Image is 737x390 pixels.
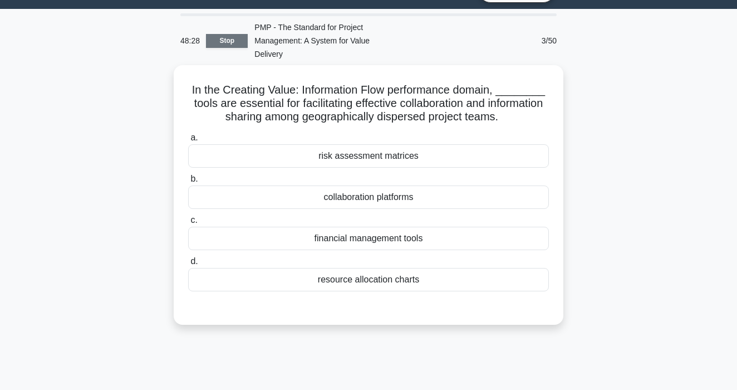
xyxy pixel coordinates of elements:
[190,215,197,225] span: c.
[190,256,198,266] span: d.
[187,83,550,124] h5: In the Creating Value: Information Flow performance domain, ________ tools are essential for faci...
[188,186,549,209] div: collaboration platforms
[190,133,198,142] span: a.
[188,144,549,168] div: risk assessment matrices
[174,30,206,52] div: 48:28
[190,174,198,183] span: b.
[188,268,549,291] div: resource allocation charts
[188,227,549,250] div: financial management tools
[248,16,401,65] div: PMP - The Standard for Project Management: A System for Value Delivery
[498,30,563,52] div: 3/50
[206,34,248,48] a: Stop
